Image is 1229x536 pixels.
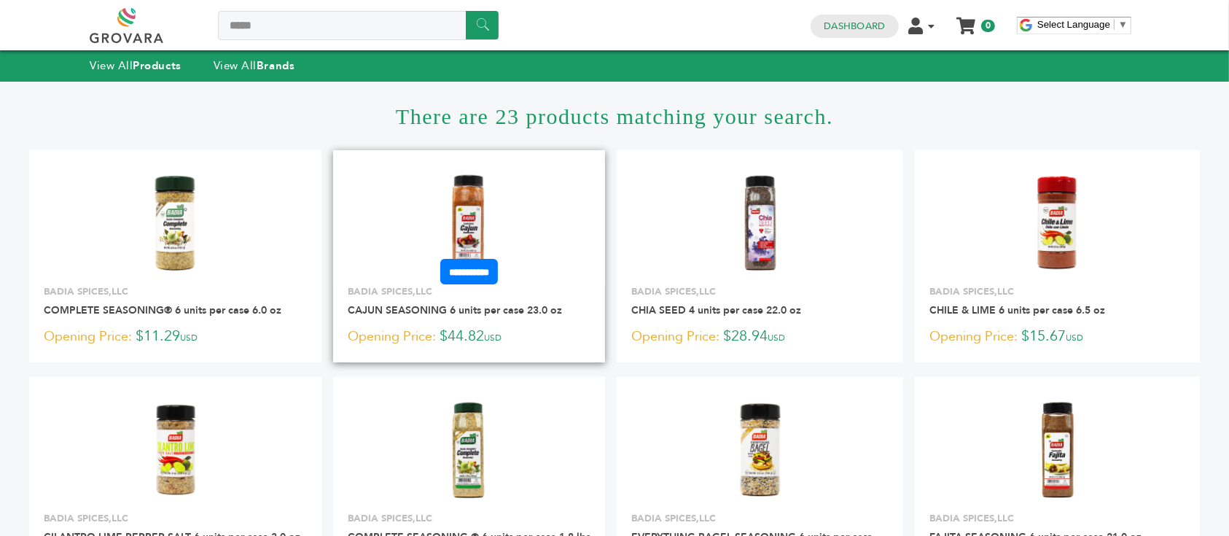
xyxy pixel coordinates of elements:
[218,11,499,40] input: Search a product or brand...
[631,327,719,346] span: Opening Price:
[707,170,813,276] img: CHIA SEED 4 units per case 22.0 oz
[929,512,1185,525] p: BADIA SPICES,LLC
[90,58,182,73] a: View AllProducts
[416,397,522,502] img: COMPLETE SEASONING ® 6 units per case 1.8 lbs
[348,512,590,525] p: BADIA SPICES,LLC
[122,397,228,502] img: CILANTRO LIME PEPPER SALT 6 units per case 3.0 oz
[180,332,198,343] span: USD
[768,332,785,343] span: USD
[44,327,132,346] span: Opening Price:
[1037,19,1110,30] span: Select Language
[929,303,1105,317] a: CHILE & LIME 6 units per case 6.5 oz
[1004,170,1110,276] img: CHILE & LIME 6 units per case 6.5 oz
[1037,19,1128,30] a: Select Language​
[958,13,975,28] a: My Cart
[133,58,181,73] strong: Products
[631,303,801,317] a: CHIA SEED 4 units per case 22.0 oz
[348,326,590,348] p: $44.82
[214,58,295,73] a: View AllBrands
[122,170,228,276] img: COMPLETE SEASONING® 6 units per case 6.0 oz
[929,326,1185,348] p: $15.67
[929,327,1018,346] span: Opening Price:
[981,20,995,32] span: 0
[44,512,307,525] p: BADIA SPICES,LLC
[631,512,889,525] p: BADIA SPICES,LLC
[631,326,889,348] p: $28.94
[44,285,307,298] p: BADIA SPICES,LLC
[416,170,522,276] img: CAJUN SEASONING 6 units per case 23.0 oz
[44,303,281,317] a: COMPLETE SEASONING® 6 units per case 6.0 oz
[348,285,590,298] p: BADIA SPICES,LLC
[348,327,436,346] span: Opening Price:
[44,326,307,348] p: $11.29
[257,58,294,73] strong: Brands
[824,20,885,33] a: Dashboard
[29,82,1200,150] h1: There are 23 products matching your search.
[707,397,813,502] img: EVERYTHING BAGEL SEASONING 6 units per case 5.5 oz
[631,285,889,298] p: BADIA SPICES,LLC
[348,303,562,317] a: CAJUN SEASONING 6 units per case 23.0 oz
[1004,397,1110,502] img: FAJITA SEASONING 6 units per case 21.0 oz
[1066,332,1083,343] span: USD
[1118,19,1128,30] span: ▼
[484,332,502,343] span: USD
[929,285,1185,298] p: BADIA SPICES,LLC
